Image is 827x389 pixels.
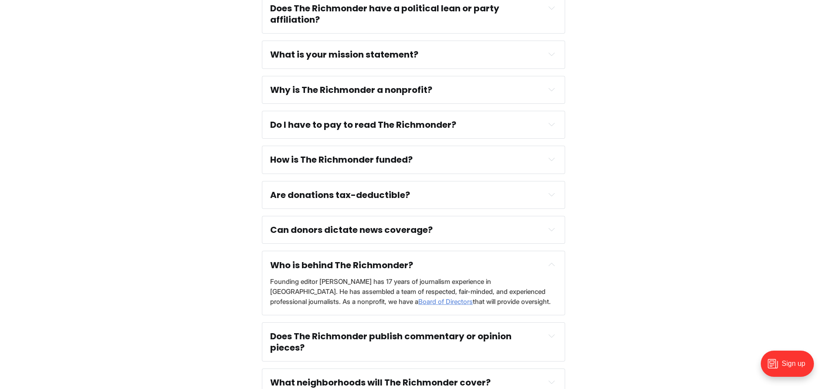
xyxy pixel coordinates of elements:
[547,3,557,13] button: Expand toggle to read content
[546,49,557,59] button: Expand toggle to read content
[270,48,418,61] strong: What is your mission statement?
[546,189,557,200] button: Expand toggle to read content
[546,119,557,130] button: Expand toggle to read content
[473,297,551,306] span: that will provide oversight.
[270,119,456,131] strong: Do I have to pay to read The Richmonder?
[547,331,557,341] button: Expand toggle to read content
[546,154,557,164] button: Expand toggle to read content
[270,84,432,96] strong: Why is The Richmonder a nonprofit?
[270,277,547,306] span: Founding editor [PERSON_NAME] has 17 years of journalism experience in [GEOGRAPHIC_DATA]. He has ...
[753,346,827,389] iframe: portal-trigger
[270,154,413,166] strong: How is The Richmonder funded?
[546,84,557,95] button: Expand toggle to read content
[270,224,433,236] strong: Can donors dictate news coverage?
[546,224,557,235] button: Expand toggle to read content
[418,297,473,306] a: Board of Directors
[270,259,413,271] strong: Who is behind The Richmonder?
[270,2,501,26] strong: Does The Richmonder have a political lean or party affiliation?
[270,330,513,354] strong: Does The Richmonder publish commentary or opinion pieces?
[546,377,557,387] button: Expand toggle to read content
[270,189,410,201] strong: Are donations tax-deductible?
[546,259,557,270] button: Expand toggle to read content
[270,376,491,389] strong: What neighborhoods will The Richmonder cover?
